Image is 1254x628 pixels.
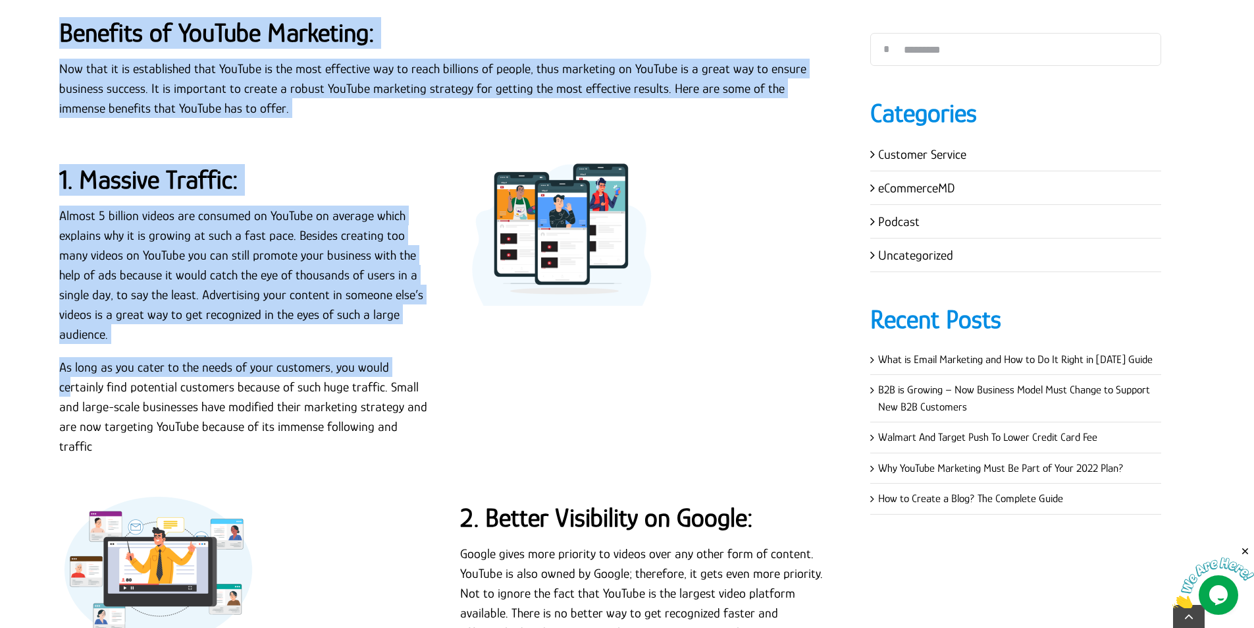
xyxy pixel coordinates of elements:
a: Why YouTube Marketing Must Be Part of Your 2022 Plan? [878,462,1124,474]
h4: Recent Posts [870,302,1162,337]
strong: 1. Massive Traffic: [59,165,238,194]
strong: 2. Better Visibility on Google: [460,503,753,532]
h4: Categories [870,96,1162,131]
p: As long as you cater to the needs of your customers, you would certainly find potential customers... [59,357,429,456]
strong: Benefits of YouTube Marketing: [59,18,375,47]
input: Search... [870,33,1162,66]
a: How to Create a Blog? The Complete Guide [878,492,1063,505]
input: Search [870,33,903,66]
img: Massive-Traffic [460,157,658,306]
a: Customer Service [878,147,966,161]
p: Almost 5 billion videos are consumed on YouTube on average which explains why it is growing at su... [59,206,429,344]
iframe: chat widget [1172,546,1254,608]
p: Now that it is established that YouTube is the most effective way to reach billions of people, th... [59,59,831,118]
a: B2B is Growing – Now Business Model Must Change to Support New B2B Customers [878,384,1150,413]
a: Podcast [878,214,920,229]
a: Uncategorized [878,248,953,262]
a: Walmart And Target Push To Lower Credit Card Fee [878,431,1097,443]
a: eCommerceMD [878,181,955,195]
a: What is Email Marketing and How to Do It Right in [DATE] Guide [878,353,1153,366]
